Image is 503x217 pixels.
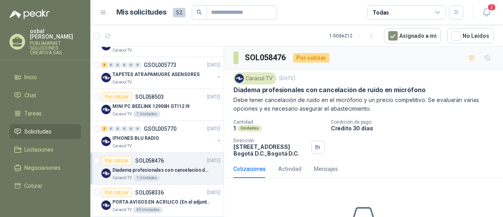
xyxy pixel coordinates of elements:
p: [DATE] [207,157,220,165]
div: Mensajes [314,165,338,173]
div: 1 - 50 de 212 [329,30,378,42]
p: Crédito 30 días [331,125,500,132]
span: Negociaciones [24,163,61,172]
p: Diadema profesionales con cancelación de ruido en micrófono [112,167,210,174]
a: 2 0 0 0 0 0 GSOL005770[DATE] Company LogoIPHONES BLU RADIOCaracol TV [101,124,222,149]
p: Condición de pago [331,119,500,125]
div: Unidades [237,125,262,132]
p: [DATE] [207,125,220,133]
div: Por cotizar [101,156,132,165]
img: Company Logo [101,200,111,210]
p: GSOL005773 [144,62,176,68]
span: Licitaciones [24,145,53,154]
div: 40 Unidades [133,207,163,213]
div: 0 [135,126,141,132]
p: [STREET_ADDRESS] Bogotá D.C. , Bogotá D.C. [233,143,308,157]
span: search [196,9,202,15]
span: Chat [24,91,36,100]
div: Actividad [278,165,301,173]
p: IPHONES BLU RADIO [112,135,159,142]
p: TAPETES ATRAPAMUGRE ASENSORES [112,71,200,78]
div: 0 [121,126,127,132]
div: 0 [115,126,121,132]
p: MINI PC BEELINK 12900H GTI12 I9 [112,103,189,110]
a: Por cotizarSOL058476[DATE] Company LogoDiadema profesionales con cancelación de ruido en micrófon... [90,153,224,185]
span: Solicitudes [24,127,51,136]
p: PUBLIMARKET SOLUCIONES CREATIVA SAS [30,41,81,55]
a: 4 0 0 0 0 0 GSOL005773[DATE] Company LogoTAPETES ATRAPAMUGRE ASENSORESCaracol TV [101,60,222,85]
p: PORTA AVISOS EN ACRILICO (En el adjunto mas informacion) [112,198,210,206]
div: Cotizaciones [233,165,266,173]
a: Inicio [9,70,81,85]
div: Por cotizar [101,92,132,102]
p: SOL058476 [135,158,164,163]
img: Company Logo [235,74,244,83]
a: Por cotizarSOL058503[DATE] Company LogoMINI PC BEELINK 12900H GTI12 I9Caracol TV7 Unidades [90,89,224,121]
div: 0 [121,62,127,68]
span: Cotizar [24,182,42,190]
img: Logo peakr [9,9,50,19]
div: 7 Unidades [133,111,160,117]
div: 0 [128,126,134,132]
a: Negociaciones [9,160,81,175]
img: Company Logo [101,169,111,178]
div: 0 [128,62,134,68]
button: No Leídos [447,28,494,43]
p: Caracol TV [112,111,132,117]
p: [DATE] [207,61,220,69]
div: 0 [135,62,141,68]
a: Chat [9,88,81,103]
a: Por cotizarSOL058336[DATE] Company LogoPORTA AVISOS EN ACRILICO (En el adjunto mas informacion)Ca... [90,185,224,217]
div: 4 [101,62,107,68]
p: Caracol TV [112,47,132,54]
span: 52 [173,8,185,17]
img: Company Logo [101,105,111,114]
div: Caracol TV [233,72,276,84]
div: 0 [115,62,121,68]
p: GSOL005770 [144,126,176,132]
button: 2 [479,6,494,20]
p: SOL058336 [135,190,164,195]
div: Por cotizar [293,53,329,63]
div: 1 Unidades [133,175,160,181]
span: Inicio [24,73,37,82]
img: Company Logo [101,73,111,82]
a: Tareas [9,106,81,121]
p: Dirección [233,138,308,143]
h3: SOL058476 [245,52,287,64]
p: Caracol TV [112,207,132,213]
h1: Mis solicitudes [116,7,167,18]
p: [DATE] [279,75,295,82]
p: Caracol TV [112,79,132,85]
button: Asignado a mi [384,28,441,43]
p: Caracol TV [112,143,132,149]
p: SOL058503 [135,94,164,100]
a: Cotizar [9,178,81,193]
a: Licitaciones [9,142,81,157]
div: Por cotizar [101,188,132,197]
a: Solicitudes [9,124,81,139]
div: 0 [108,62,114,68]
p: [DATE] [207,189,220,197]
p: Cantidad [233,119,325,125]
span: 2 [487,4,496,11]
p: Debe tener cancelación de ruido en el micrófono y un precio competitivo. Se evaluarán varias opci... [233,96,494,113]
p: osbal [PERSON_NAME] [30,28,81,39]
p: Diadema profesionales con cancelación de ruido en micrófono [233,86,425,94]
div: 0 [108,126,114,132]
p: Caracol TV [112,175,132,181]
p: 1 [233,125,236,132]
img: Company Logo [101,137,111,146]
p: [DATE] [207,93,220,101]
div: 2 [101,126,107,132]
span: Tareas [24,109,42,118]
div: Todas [373,8,389,17]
